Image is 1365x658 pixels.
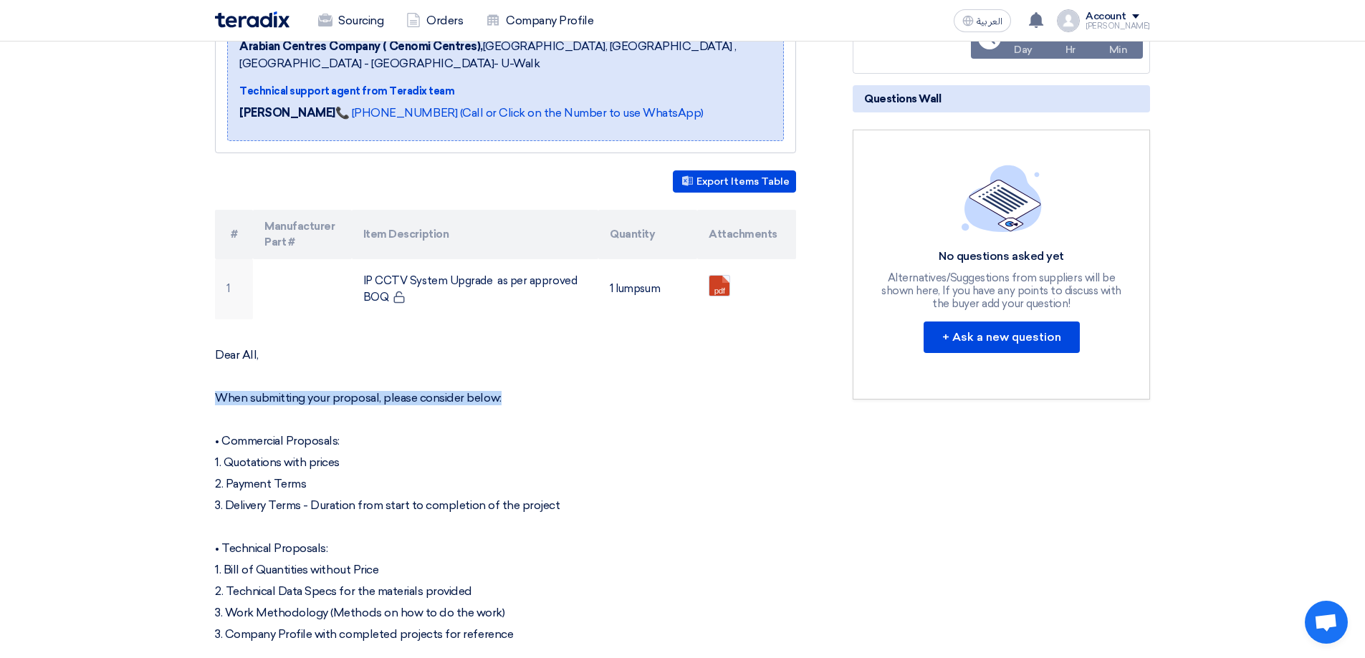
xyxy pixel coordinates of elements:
img: profile_test.png [1057,9,1080,32]
a: Company Profile [474,5,605,37]
p: 2. Payment Terms [215,477,796,491]
a: Makkah_Mall_IPCCTV_Upgrade__BOQ_1754815209126.pdf [709,276,824,362]
a: Sourcing [307,5,395,37]
p: Dear All, [215,348,796,362]
div: Alternatives/Suggestions from suppliers will be shown here, If you have any points to discuss wit... [880,271,1124,310]
th: Manufacturer Part # [253,210,352,259]
p: • Commercial Proposals: [215,434,796,448]
span: [GEOGRAPHIC_DATA], [GEOGRAPHIC_DATA] ,[GEOGRAPHIC_DATA] - [GEOGRAPHIC_DATA]- U-Walk [239,38,772,72]
p: 3. Work Methodology (Methods on how to do the work) [215,606,796,620]
a: Orders [395,5,474,37]
b: Arabian Centres Company ( Cenomi Centres), [239,39,483,53]
p: When submitting your proposal, please consider below: [215,391,796,405]
div: Hr [1065,42,1076,57]
span: العربية [977,16,1002,26]
td: 1 [215,259,253,319]
div: Min [1109,42,1128,57]
button: العربية [954,9,1011,32]
th: # [215,210,253,259]
td: IP CCTV System Upgrade as per approved BOQ [352,259,599,319]
button: Export Items Table [673,170,796,193]
span: Questions Wall [864,91,941,107]
a: Open chat [1305,601,1348,644]
p: • Technical Proposals: [215,541,796,556]
div: Technical support agent from Teradix team [239,84,772,99]
button: + Ask a new question [924,321,1080,353]
th: Attachments [697,210,796,259]
img: empty_state_list.svg [962,165,1042,232]
div: Day [1014,42,1033,57]
th: Item Description [352,210,599,259]
p: 3. Company Profile with completed projects for reference [215,627,796,642]
td: 1 lumpsum [598,259,697,319]
p: 1. Quotations with prices [215,455,796,470]
th: Quantity [598,210,697,259]
div: [PERSON_NAME] [1086,22,1150,30]
p: 3. Delivery Terms - Duration from start to completion of the project [215,498,796,513]
p: 1. Bill of Quantities without Price [215,563,796,577]
a: 📞 [PHONE_NUMBER] (Call or Click on the Number to use WhatsApp) [335,106,704,120]
div: Account [1086,11,1126,23]
img: Teradix logo [215,11,289,28]
div: No questions asked yet [880,249,1124,264]
p: 2. Technical Data Specs for the materials provided [215,584,796,599]
strong: [PERSON_NAME] [239,106,335,120]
